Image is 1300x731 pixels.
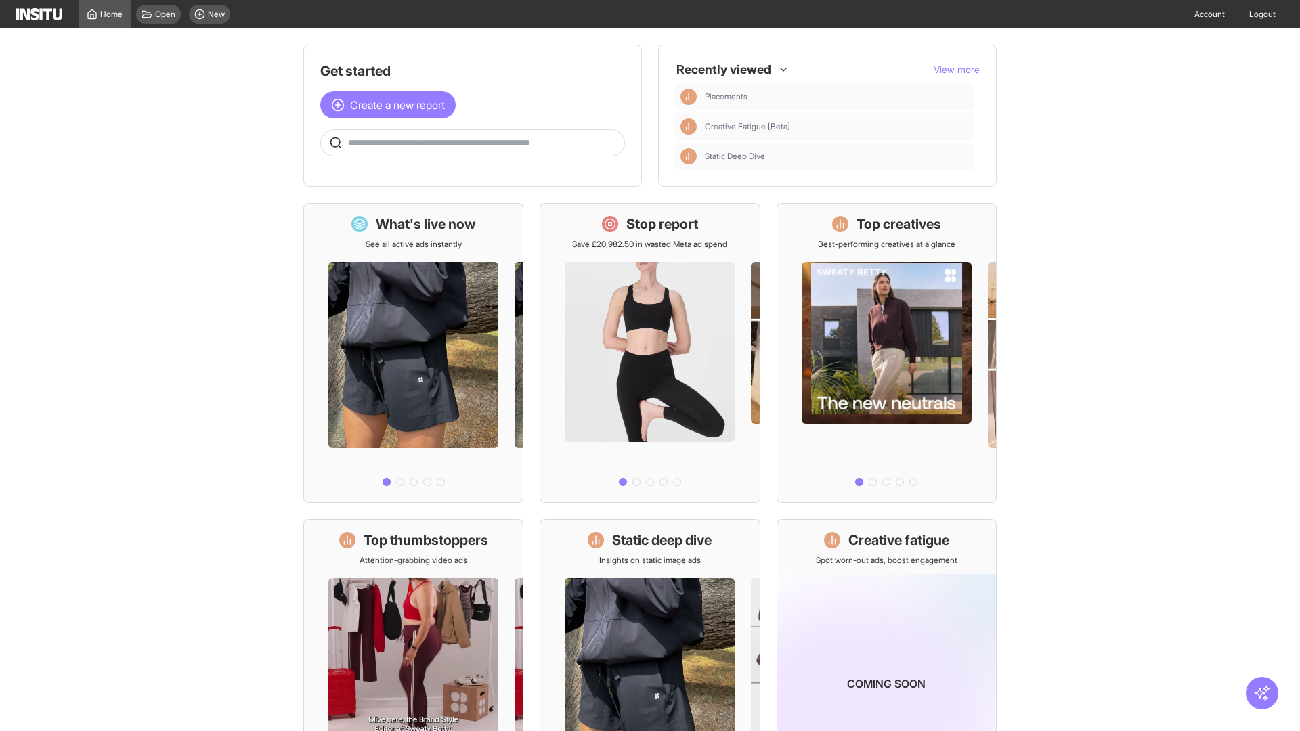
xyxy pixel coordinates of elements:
[208,9,225,20] span: New
[818,239,955,250] p: Best-performing creatives at a glance
[303,203,523,503] a: What's live nowSee all active ads instantly
[572,239,727,250] p: Save £20,982.50 in wasted Meta ad spend
[100,9,123,20] span: Home
[680,118,697,135] div: Insights
[857,215,941,234] h1: Top creatives
[705,121,790,132] span: Creative Fatigue [Beta]
[612,531,712,550] h1: Static deep dive
[626,215,698,234] h1: Stop report
[155,9,175,20] span: Open
[320,91,456,118] button: Create a new report
[350,97,445,113] span: Create a new report
[705,151,765,162] span: Static Deep Dive
[777,203,997,503] a: Top creativesBest-performing creatives at a glance
[705,121,969,132] span: Creative Fatigue [Beta]
[364,531,488,550] h1: Top thumbstoppers
[599,555,701,566] p: Insights on static image ads
[376,215,476,234] h1: What's live now
[680,89,697,105] div: Insights
[360,555,467,566] p: Attention-grabbing video ads
[680,148,697,164] div: Insights
[934,63,980,76] button: View more
[705,151,969,162] span: Static Deep Dive
[16,8,62,20] img: Logo
[934,64,980,75] span: View more
[540,203,760,503] a: Stop reportSave £20,982.50 in wasted Meta ad spend
[705,91,969,102] span: Placements
[705,91,747,102] span: Placements
[320,62,625,81] h1: Get started
[366,239,462,250] p: See all active ads instantly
